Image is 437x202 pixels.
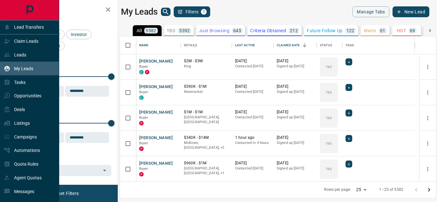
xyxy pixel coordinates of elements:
[423,139,433,148] button: more
[326,116,332,120] p: TBD
[423,88,433,97] button: more
[20,6,111,14] h2: Filters
[423,113,433,123] button: more
[277,58,314,64] p: [DATE]
[346,84,352,91] div: +
[320,36,332,54] div: Status
[136,36,181,54] div: Name
[235,161,270,166] p: [DATE]
[300,41,309,50] button: Sort
[348,161,350,167] span: +
[307,28,342,33] p: Future Follow Up
[232,36,274,54] div: Last Active
[184,84,229,89] p: $590K - $1M
[139,36,149,54] div: Name
[68,32,89,37] span: Investor
[235,36,255,54] div: Last Active
[290,28,298,33] p: 212
[49,188,83,199] button: Reset Filters
[137,28,142,33] p: All
[277,64,314,69] p: Signed up [DATE]
[139,109,173,116] button: [PERSON_NAME]
[139,95,144,100] div: condos.ca
[184,36,197,54] div: Details
[326,167,332,171] p: TBD
[199,28,229,33] p: Just Browsing
[235,109,270,115] p: [DATE]
[139,141,148,145] span: Buyer
[184,161,229,166] p: $960K - $1M
[139,64,148,69] span: Buyer
[277,89,314,94] p: Signed up [DATE]
[277,115,314,120] p: Signed up [DATE]
[346,28,354,33] p: 122
[235,166,270,171] p: Contacted [DATE]
[235,115,270,120] p: Contacted [DATE]
[184,115,229,125] p: [GEOGRAPHIC_DATA], [GEOGRAPHIC_DATA]
[423,62,433,72] button: more
[317,36,342,54] div: Status
[235,135,270,140] p: 1 hour ago
[348,59,350,65] span: +
[174,6,211,17] button: Filters1
[184,135,229,140] p: $340K - $14M
[380,28,385,33] p: 61
[346,161,352,168] div: +
[139,161,173,167] button: [PERSON_NAME]
[348,135,350,142] span: +
[202,10,206,14] span: 1
[235,58,270,64] p: [DATE]
[121,7,158,17] h1: My Leads
[364,28,376,33] p: Warm
[139,116,148,120] span: Buyer
[139,70,144,74] div: condos.ca
[184,64,229,69] p: King
[348,110,350,116] span: +
[274,36,317,54] div: Claimed Date
[139,84,173,90] button: [PERSON_NAME]
[250,28,286,33] p: Criteria Obtained
[139,135,173,141] button: [PERSON_NAME]
[139,167,148,171] span: Buyer
[66,30,91,39] div: Investor
[139,121,144,125] div: property.ca
[348,84,350,91] span: +
[346,135,352,142] div: +
[326,141,332,146] p: TBD
[233,28,241,33] p: 645
[139,172,144,176] div: property.ca
[184,109,229,115] p: $1M - $1M
[100,166,109,175] button: Open
[277,109,314,115] p: [DATE]
[397,28,406,33] p: HOT
[179,28,190,33] p: 3392
[184,58,229,64] p: $2M - $3M
[277,161,314,166] p: [DATE]
[139,146,144,151] div: property.ca
[346,109,352,116] div: +
[277,135,314,140] p: [DATE]
[410,28,415,33] p: 69
[326,64,332,69] p: TBD
[235,84,270,89] p: [DATE]
[277,84,314,89] p: [DATE]
[423,164,433,174] button: more
[167,28,175,33] p: TBD
[342,36,415,54] div: Tags
[277,140,314,146] p: Signed up [DATE]
[324,187,351,192] p: Rows per page:
[139,90,148,94] span: Buyer
[346,58,352,65] div: +
[145,70,149,74] div: property.ca
[423,183,435,196] button: Go to next page
[235,64,270,69] p: Contacted [DATE]
[184,166,229,176] p: Toronto
[277,166,314,171] p: Signed up [DATE]
[393,6,429,17] button: New Lead
[354,185,369,194] div: 25
[184,89,229,94] p: Newmarket
[379,187,403,192] p: 1–25 of 5582
[326,90,332,95] p: TBD
[181,36,232,54] div: Details
[184,140,229,150] p: East Gwillimbury, Innisfil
